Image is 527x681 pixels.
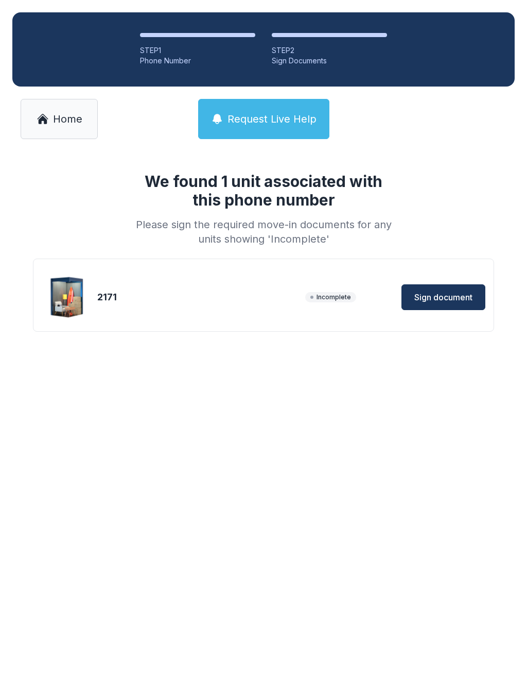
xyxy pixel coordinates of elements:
[53,112,82,126] span: Home
[414,291,472,303] span: Sign document
[97,290,301,304] div: 2171
[132,217,395,246] div: Please sign the required move-in documents for any units showing 'Incomplete'
[140,45,255,56] div: STEP 1
[227,112,317,126] span: Request Live Help
[132,172,395,209] h1: We found 1 unit associated with this phone number
[272,56,387,66] div: Sign Documents
[305,292,356,302] span: Incomplete
[272,45,387,56] div: STEP 2
[140,56,255,66] div: Phone Number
